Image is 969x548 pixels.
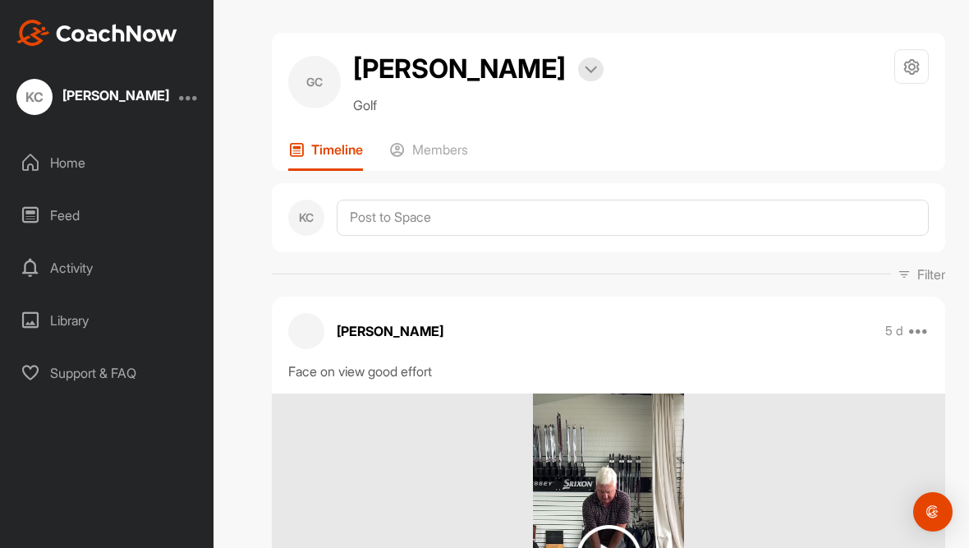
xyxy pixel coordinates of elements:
div: Library [9,300,206,341]
p: Timeline [311,141,363,158]
div: Open Intercom Messenger [913,492,953,532]
div: KC [288,200,324,236]
div: KC [16,79,53,115]
img: CoachNow [16,20,177,46]
p: 5 d [885,323,903,339]
div: Face on view good effort [288,361,929,381]
div: GC [288,56,341,108]
div: Feed [9,195,206,236]
div: Home [9,142,206,183]
p: [PERSON_NAME] [337,321,443,341]
p: Golf [353,95,604,115]
h2: [PERSON_NAME] [353,49,566,89]
img: arrow-down [585,66,597,74]
p: Members [412,141,468,158]
div: Support & FAQ [9,352,206,394]
div: Activity [9,247,206,288]
div: [PERSON_NAME] [62,89,169,102]
p: Filter [917,265,945,284]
